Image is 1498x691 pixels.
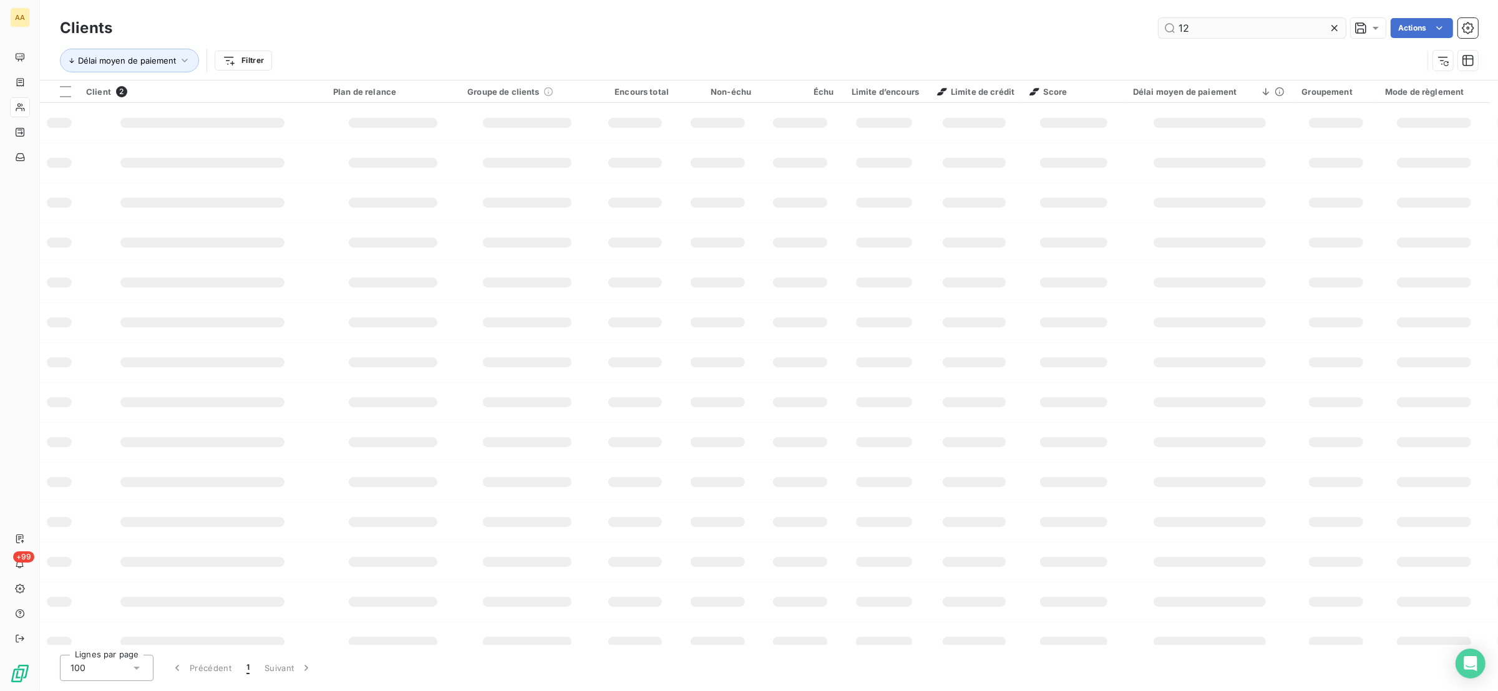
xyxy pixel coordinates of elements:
img: Logo LeanPay [10,664,30,684]
button: Suivant [257,655,320,681]
div: Échu [766,87,834,97]
h3: Clients [60,17,112,39]
span: 1 [246,662,250,674]
span: Client [86,87,111,97]
div: Non-échu [684,87,751,97]
span: +99 [13,551,34,563]
span: Limite de crédit [937,87,1014,97]
button: Actions [1391,18,1453,38]
button: Précédent [163,655,239,681]
div: Plan de relance [333,87,452,97]
div: Open Intercom Messenger [1456,649,1486,679]
div: Groupement [1302,87,1371,97]
button: Délai moyen de paiement [60,49,199,72]
span: Groupe de clients [467,87,540,97]
span: Délai moyen de paiement [78,56,176,65]
div: AA [10,7,30,27]
div: Mode de règlement [1385,87,1482,97]
span: 100 [71,662,85,674]
button: Filtrer [215,51,272,70]
input: Rechercher [1159,18,1346,38]
button: 1 [239,655,257,681]
div: Délai moyen de paiement [1133,87,1287,97]
span: Score [1029,87,1068,97]
div: Limite d’encours [849,87,919,97]
div: Encours total [601,87,669,97]
span: 2 [116,86,127,97]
